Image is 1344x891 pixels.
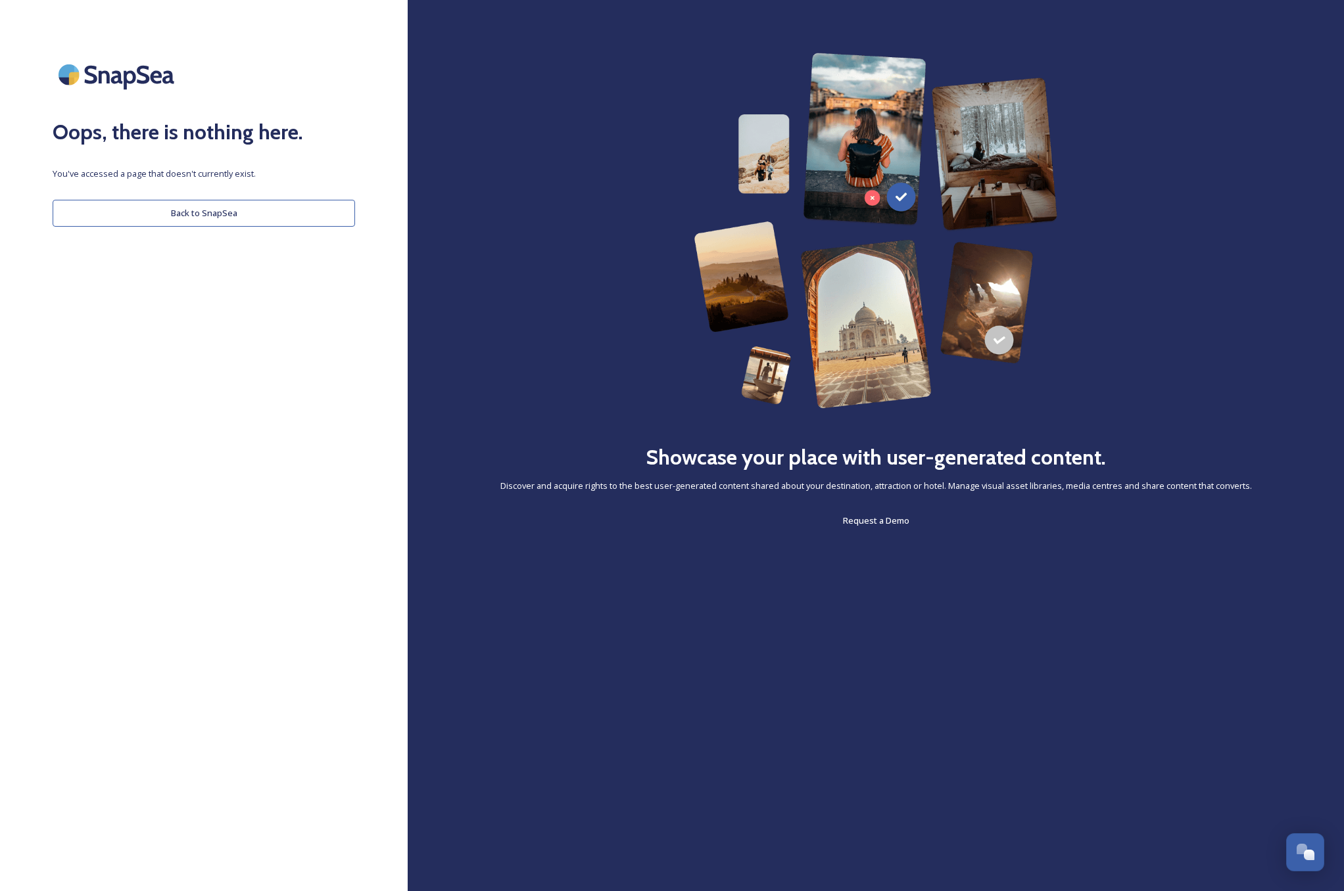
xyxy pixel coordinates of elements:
h2: Oops, there is nothing here. [53,116,355,148]
span: Discover and acquire rights to the best user-generated content shared about your destination, att... [500,480,1252,492]
a: Request a Demo [843,513,909,528]
h2: Showcase your place with user-generated content. [646,442,1106,473]
button: Open Chat [1286,833,1324,871]
span: Request a Demo [843,514,909,526]
button: Back to SnapSea [53,200,355,227]
img: 63b42ca75bacad526042e722_Group%20154-p-800.png [694,53,1057,409]
img: SnapSea Logo [53,53,184,97]
span: You've accessed a page that doesn't currently exist. [53,168,355,180]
